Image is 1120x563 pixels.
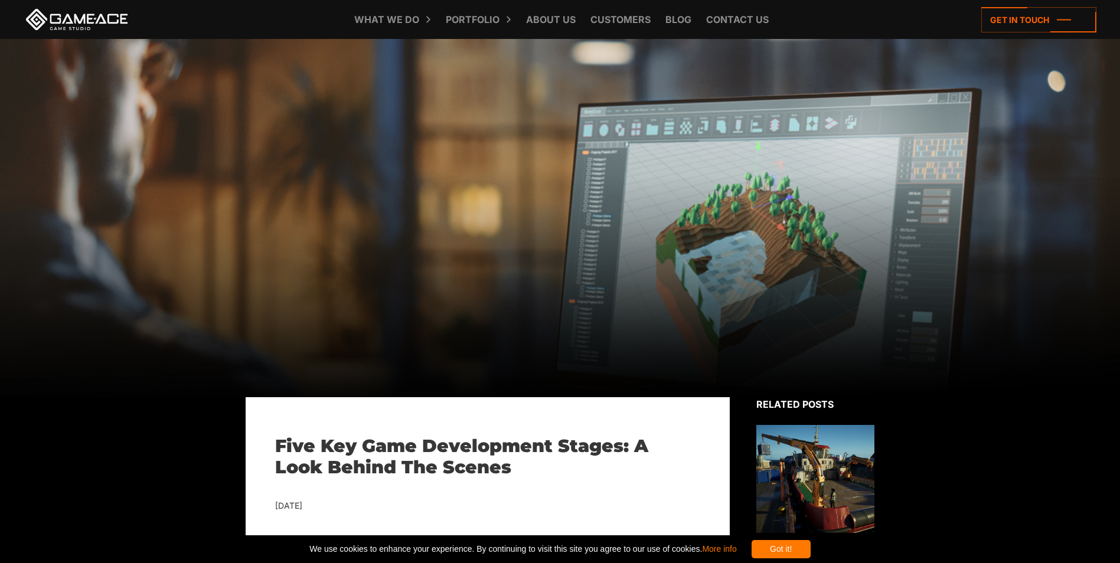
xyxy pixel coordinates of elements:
[981,7,1096,32] a: Get in touch
[702,544,736,554] a: More info
[756,397,874,411] div: Related posts
[309,540,736,558] span: We use cookies to enhance your experience. By continuing to visit this site you agree to our use ...
[752,540,811,558] div: Got it!
[756,425,874,533] img: Related
[275,436,700,478] h1: Five Key Game Development Stages: A Look Behind The Scenes
[275,499,700,513] div: [DATE]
